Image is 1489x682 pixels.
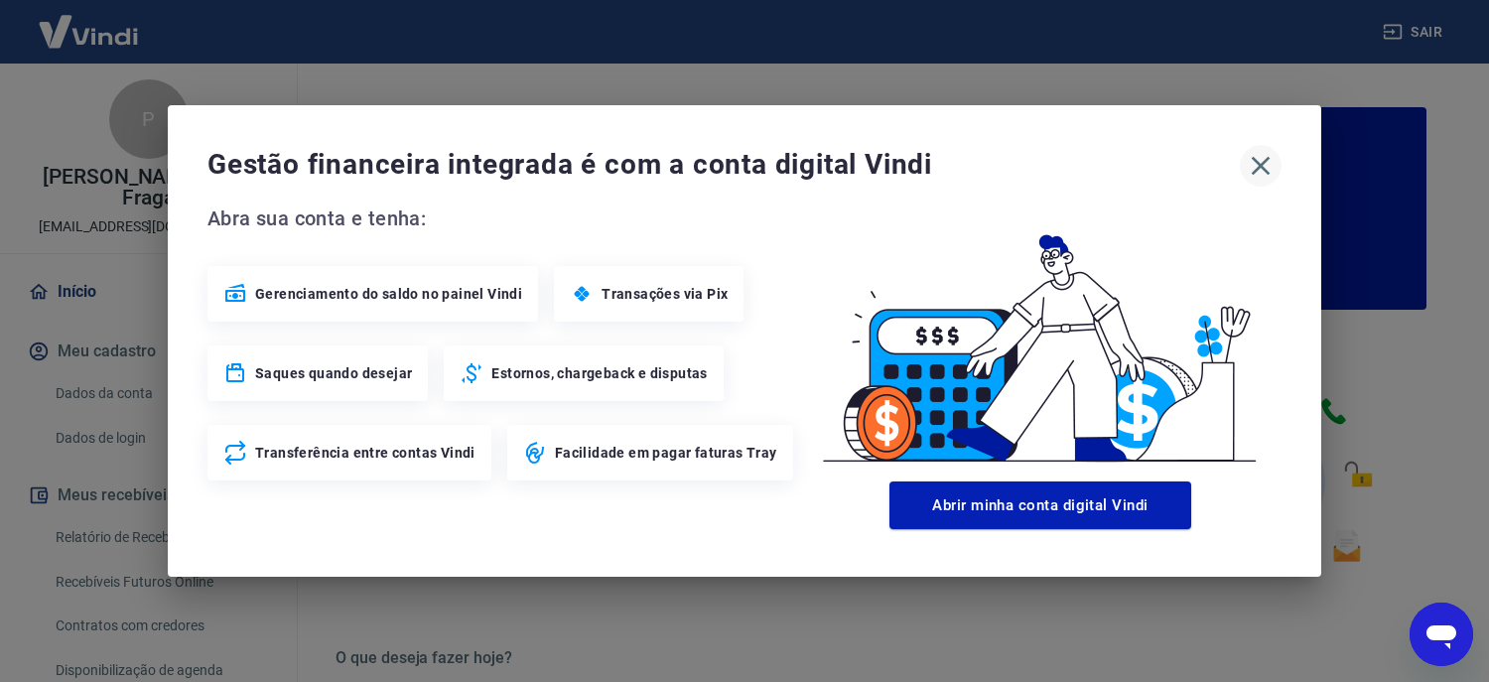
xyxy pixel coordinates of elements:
[889,481,1191,529] button: Abrir minha conta digital Vindi
[207,203,799,234] span: Abra sua conta e tenha:
[207,145,1240,185] span: Gestão financeira integrada é com a conta digital Vindi
[255,363,412,383] span: Saques quando desejar
[602,284,728,304] span: Transações via Pix
[1410,603,1473,666] iframe: Botão para abrir a janela de mensagens, conversa em andamento
[491,363,707,383] span: Estornos, chargeback e disputas
[555,443,777,463] span: Facilidade em pagar faturas Tray
[255,443,475,463] span: Transferência entre contas Vindi
[799,203,1282,474] img: Good Billing
[255,284,522,304] span: Gerenciamento do saldo no painel Vindi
